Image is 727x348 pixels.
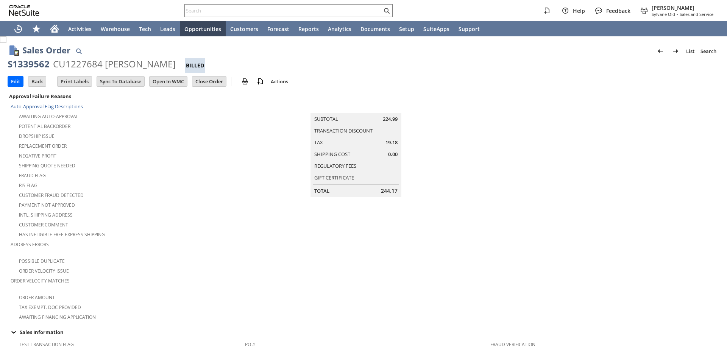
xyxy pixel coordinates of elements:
input: Open In WMC [150,76,187,86]
input: Back [28,76,46,86]
svg: logo [9,5,39,16]
input: Search [185,6,382,15]
a: Shipping Quote Needed [19,162,75,169]
input: Sync To Database [97,76,144,86]
img: Quick Find [74,47,83,56]
div: S1339562 [8,58,50,70]
span: Reports [298,25,319,33]
a: Documents [356,21,395,36]
a: SuiteApps [419,21,454,36]
a: Forecast [263,21,294,36]
a: Potential Backorder [19,123,70,130]
svg: Search [382,6,391,15]
a: Customer Fraud Detected [19,192,84,198]
a: Dropship Issue [19,133,55,139]
span: Analytics [328,25,351,33]
caption: Summary [310,101,401,113]
a: Payment not approved [19,202,75,208]
a: Awaiting Financing Application [19,314,96,320]
a: Has Ineligible Free Express Shipping [19,231,105,238]
input: Print Labels [58,76,92,86]
a: Customers [226,21,263,36]
a: Order Amount [19,294,55,301]
a: Auto-Approval Flag Descriptions [11,103,83,110]
a: Fraud Flag [19,172,46,179]
a: Subtotal [314,115,338,122]
span: 244.17 [381,187,398,195]
a: Opportunities [180,21,226,36]
input: Close Order [192,76,226,86]
a: Analytics [323,21,356,36]
a: Fraud Verification [490,341,535,348]
span: Leads [160,25,175,33]
a: Home [45,21,64,36]
span: Documents [360,25,390,33]
img: Next [671,47,680,56]
a: Gift Certificate [314,174,354,181]
span: [PERSON_NAME] [652,4,713,11]
a: Regulatory Fees [314,162,356,169]
svg: Recent Records [14,24,23,33]
span: Feedback [606,7,630,14]
a: Warehouse [96,21,134,36]
a: Customer Comment [19,222,68,228]
a: Awaiting Auto-Approval [19,113,78,120]
svg: Shortcuts [32,24,41,33]
a: RIS flag [19,182,37,189]
span: Forecast [267,25,289,33]
a: Search [697,45,719,57]
a: Possible Duplicate [19,258,65,264]
a: Setup [395,21,419,36]
span: Activities [68,25,92,33]
a: Address Errors [11,241,49,248]
div: Shortcuts [27,21,45,36]
a: Replacement Order [19,143,67,149]
span: 224.99 [383,115,398,123]
img: print.svg [240,77,250,86]
span: 0.00 [388,151,398,158]
span: Tech [139,25,151,33]
div: Sales Information [8,327,716,337]
a: Shipping Cost [314,151,350,158]
a: Order Velocity Issue [19,268,69,274]
a: Test Transaction Flag [19,341,74,348]
a: List [683,45,697,57]
a: Transaction Discount [314,127,373,134]
a: Reports [294,21,323,36]
div: CU1227684 [PERSON_NAME] [53,58,176,70]
span: Setup [399,25,414,33]
a: Support [454,21,484,36]
a: PO # [245,341,255,348]
a: Recent Records [9,21,27,36]
span: Sylvane Old [652,11,675,17]
span: Sales and Service [680,11,713,17]
span: SuiteApps [423,25,449,33]
a: Intl. Shipping Address [19,212,73,218]
img: Previous [656,47,665,56]
img: add-record.svg [256,77,265,86]
div: Billed [185,58,205,73]
a: Tax [314,139,323,146]
input: Edit [8,76,23,86]
span: Warehouse [101,25,130,33]
span: 19.18 [385,139,398,146]
div: Approval Failure Reasons [8,91,242,101]
a: Tax Exempt. Doc Provided [19,304,81,311]
span: Support [459,25,480,33]
h1: Sales Order [22,44,70,56]
a: Total [314,187,329,194]
span: - [677,11,678,17]
td: Sales Information [8,327,719,337]
a: Tech [134,21,156,36]
a: Actions [268,78,291,85]
a: Negative Profit [19,153,56,159]
a: Order Velocity Matches [11,278,70,284]
span: Customers [230,25,258,33]
span: Opportunities [184,25,221,33]
span: Help [573,7,585,14]
svg: Home [50,24,59,33]
a: Activities [64,21,96,36]
a: Leads [156,21,180,36]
